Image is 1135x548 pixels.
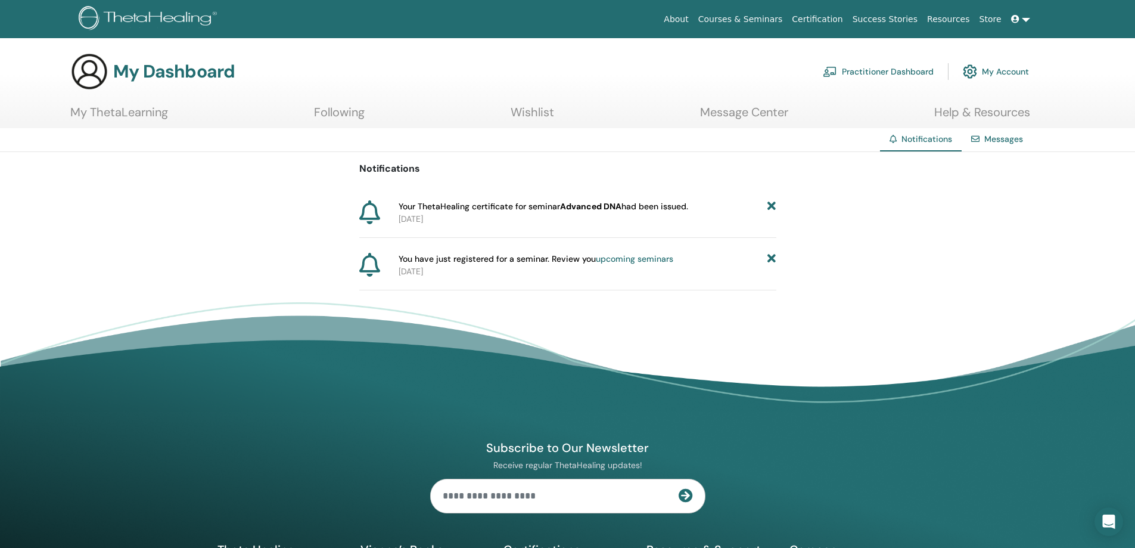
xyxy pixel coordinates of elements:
h3: My Dashboard [113,61,235,82]
a: upcoming seminars [596,253,673,264]
h4: Subscribe to Our Newsletter [430,440,705,456]
div: Open Intercom Messenger [1094,507,1123,536]
span: You have just registered for a seminar. Review you [399,253,673,265]
img: chalkboard-teacher.svg [823,66,837,77]
p: Receive regular ThetaHealing updates! [430,460,705,470]
a: Resources [922,8,975,30]
p: [DATE] [399,213,776,225]
a: Courses & Seminars [694,8,788,30]
a: About [659,8,693,30]
a: My ThetaLearning [70,105,168,128]
p: Notifications [359,162,776,176]
a: Store [975,8,1006,30]
a: Messages [984,134,1023,144]
a: Certification [787,8,847,30]
a: Practitioner Dashboard [823,58,934,85]
span: Your ThetaHealing certificate for seminar had been issued. [399,200,688,213]
img: generic-user-icon.jpg [70,52,108,91]
a: Following [314,105,365,128]
a: My Account [963,58,1029,85]
b: Advanced DNA [560,201,621,212]
img: logo.png [79,6,221,33]
a: Success Stories [848,8,922,30]
a: Wishlist [511,105,554,128]
a: Help & Resources [934,105,1030,128]
img: cog.svg [963,61,977,82]
p: [DATE] [399,265,776,278]
a: Message Center [700,105,788,128]
span: Notifications [901,134,952,144]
